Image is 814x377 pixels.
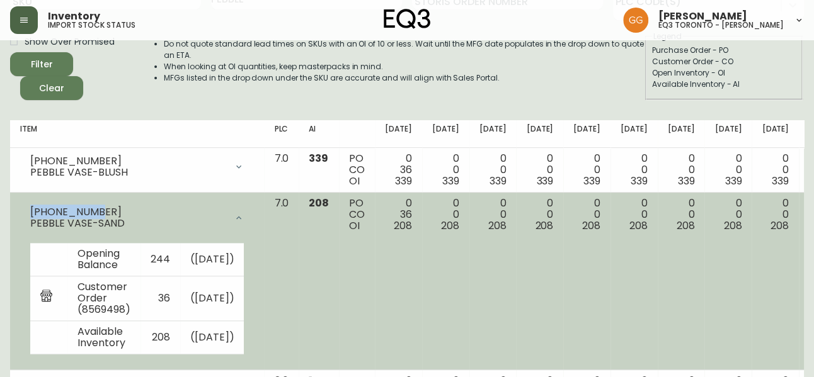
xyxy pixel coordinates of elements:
img: retail_report.svg [40,290,52,305]
td: ( [DATE] ) [180,243,244,276]
div: 0 36 [385,198,412,232]
h5: eq3 toronto - [PERSON_NAME] [658,21,784,29]
div: 0 0 [714,153,742,187]
span: 208 [771,218,789,233]
div: 0 0 [668,198,695,232]
button: Clear [20,76,83,100]
div: Available Inventory - AI [652,79,796,90]
th: Item [10,120,264,148]
div: 0 0 [573,153,600,187]
span: 339 [583,174,600,188]
td: 7.0 [264,148,299,193]
td: 7.0 [264,193,299,370]
span: 208 [488,218,507,233]
li: When looking at OI quantities, keep masterpacks in mind. [164,61,644,72]
div: [PHONE_NUMBER] [30,206,226,218]
li: MFGs listed in the drop down under the SKU are accurate and will align with Sales Portal. [164,72,644,84]
div: [PHONE_NUMBER]PEBBLE VASE-SAND [20,198,254,238]
td: Customer Order (8569498) [67,276,140,321]
div: [PHONE_NUMBER] [30,155,226,167]
div: Customer Order - CO [652,56,796,67]
span: OI [349,174,360,188]
div: 0 0 [621,198,648,232]
th: [DATE] [752,120,799,148]
button: Filter [10,52,73,76]
span: 208 [309,196,329,210]
td: Opening Balance [67,243,140,276]
span: 208 [441,218,459,233]
h5: import stock status [48,21,135,29]
th: [DATE] [375,120,422,148]
span: 339 [725,174,742,188]
span: OI [349,218,360,233]
div: PEBBLE VASE-SAND [30,218,226,229]
th: AI [299,120,339,148]
td: 208 [140,321,180,354]
li: Do not quote standard lead times on SKUs with an OI of 10 or less. Wait until the MFG date popula... [164,38,644,61]
th: PLC [264,120,299,148]
span: 208 [677,218,695,233]
img: logo [384,9,430,29]
span: [PERSON_NAME] [658,11,747,21]
div: 0 0 [479,153,507,187]
span: 339 [536,174,553,188]
div: 0 0 [668,153,695,187]
div: Open Inventory - OI [652,67,796,79]
div: Filter [31,57,53,72]
th: [DATE] [516,120,563,148]
span: 208 [394,218,412,233]
span: 208 [723,218,742,233]
div: 0 0 [432,198,459,232]
span: 339 [631,174,648,188]
div: 0 0 [762,198,789,232]
td: 36 [140,276,180,321]
img: dbfc93a9366efef7dcc9a31eef4d00a7 [623,8,648,33]
span: 208 [629,218,648,233]
span: 339 [490,174,507,188]
div: 0 36 [385,153,412,187]
th: [DATE] [469,120,517,148]
span: 339 [678,174,695,188]
span: 339 [442,174,459,188]
span: 208 [535,218,553,233]
div: 0 0 [762,153,789,187]
span: Inventory [48,11,100,21]
td: Available Inventory [67,321,140,354]
span: Clear [30,81,73,96]
div: 0 0 [573,198,600,232]
td: 244 [140,243,180,276]
td: ( [DATE] ) [180,276,244,321]
div: Purchase Order - PO [652,45,796,56]
span: 339 [772,174,789,188]
th: [DATE] [563,120,610,148]
th: [DATE] [610,120,658,148]
th: [DATE] [422,120,469,148]
div: [PHONE_NUMBER]PEBBLE VASE-BLUSH [20,153,254,181]
div: 0 0 [526,198,553,232]
div: 0 0 [432,153,459,187]
div: 0 0 [479,198,507,232]
span: 339 [395,174,412,188]
div: 0 0 [714,198,742,232]
th: [DATE] [704,120,752,148]
span: Show Over Promised [25,35,115,48]
div: 0 0 [621,153,648,187]
div: PO CO [349,198,365,232]
div: 0 0 [526,153,553,187]
span: 339 [309,151,328,166]
span: 208 [582,218,600,233]
div: PO CO [349,153,365,187]
th: [DATE] [658,120,705,148]
div: PEBBLE VASE-BLUSH [30,167,226,178]
td: ( [DATE] ) [180,321,244,354]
